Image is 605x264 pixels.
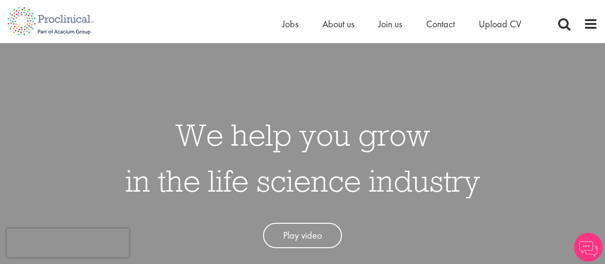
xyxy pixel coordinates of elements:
[479,18,521,30] a: Upload CV
[263,223,342,248] a: Play video
[125,112,480,204] h1: We help you grow in the life science industry
[282,18,298,30] a: Jobs
[426,18,455,30] a: Contact
[322,18,354,30] a: About us
[574,233,603,262] img: Chatbot
[378,18,402,30] a: Join us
